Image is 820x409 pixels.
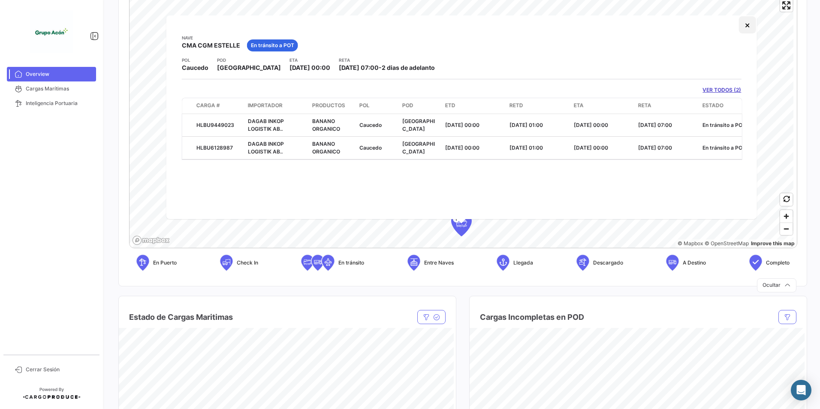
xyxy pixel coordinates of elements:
[182,34,240,41] app-card-info-title: Nave
[509,101,523,109] span: RETD
[445,144,479,150] span: [DATE] 00:00
[739,16,756,33] button: Close popup
[780,223,793,235] button: Zoom out
[766,259,790,267] span: Completo
[702,144,746,150] span: En tránsito a POT
[453,215,460,223] span: T
[635,98,699,113] datatable-header-cell: RETA
[506,98,570,113] datatable-header-cell: RETD
[182,57,208,63] app-card-info-title: POL
[424,259,454,267] span: Entre Naves
[399,98,442,113] datatable-header-cell: POD
[217,63,281,72] span: [GEOGRAPHIC_DATA]
[338,259,364,267] span: En tránsito
[359,101,370,109] span: POL
[480,311,584,323] h4: Cargas Incompletas en POD
[182,41,240,50] span: CMA CGM ESTELLE
[312,140,340,154] span: BANANO ORGANICO
[7,67,96,81] a: Overview
[359,144,382,150] span: Caucedo
[26,70,93,78] span: Overview
[780,223,793,235] span: Zoom out
[570,98,635,113] datatable-header-cell: ETA
[678,240,703,247] a: Mapbox
[248,101,283,109] span: Importador
[196,101,220,109] span: Carga #
[196,144,241,151] div: HLBU6128987
[193,98,244,113] datatable-header-cell: Carga #
[339,64,379,71] span: [DATE] 07:00
[638,144,672,150] span: [DATE] 07:00
[683,259,706,267] span: A Destino
[638,101,651,109] span: RETA
[26,366,93,373] span: Cerrar Sesión
[442,98,506,113] datatable-header-cell: ETD
[30,10,73,53] img: 1f3d66c5-6a2d-4a07-a58d-3a8e9bbc88ff.jpeg
[402,101,413,109] span: POD
[309,98,356,113] datatable-header-cell: Productos
[593,259,623,267] span: Descargado
[339,57,435,63] app-card-info-title: RETA
[382,64,435,71] span: 2 dias de adelanto
[574,144,608,150] span: [DATE] 00:00
[513,259,533,267] span: Llegada
[248,117,284,132] span: DAGAB INKOP LOGISTIK AB..
[251,42,294,49] span: En tránsito a POT
[574,101,584,109] span: ETA
[26,85,93,93] span: Cargas Marítimas
[312,101,345,109] span: Productos
[26,99,93,107] span: Inteligencia Portuaria
[7,81,96,96] a: Cargas Marítimas
[509,121,543,128] span: [DATE] 01:00
[702,121,746,128] span: En tránsito a POT
[402,117,435,132] span: [GEOGRAPHIC_DATA]
[451,211,472,236] div: Map marker
[217,57,281,63] app-card-info-title: POD
[248,140,284,154] span: DAGAB INKOP LOGISTIK AB..
[705,240,749,247] a: OpenStreetMap
[791,380,811,400] div: Abrir Intercom Messenger
[182,63,208,72] span: Caucedo
[289,64,330,71] span: [DATE] 00:00
[751,240,795,247] a: Map feedback
[153,259,177,267] span: En Puerto
[509,144,543,150] span: [DATE] 01:00
[574,121,608,128] span: [DATE] 00:00
[244,98,309,113] datatable-header-cell: Importador
[702,101,724,109] span: Estado
[702,86,741,94] a: VER TODOS (2)
[129,311,233,323] h4: Estado de Cargas Maritimas
[359,121,382,128] span: Caucedo
[196,121,241,129] div: HLBU9449023
[402,140,435,154] span: [GEOGRAPHIC_DATA]
[7,96,96,111] a: Inteligencia Portuaria
[289,57,330,63] app-card-info-title: ETA
[356,98,399,113] datatable-header-cell: POL
[699,98,753,113] datatable-header-cell: Estado
[638,121,672,128] span: [DATE] 07:00
[379,64,382,71] span: -
[132,235,170,245] a: Mapbox logo
[312,117,340,132] span: BANANO ORGANICO
[237,259,258,267] span: Check In
[445,121,479,128] span: [DATE] 00:00
[445,101,455,109] span: ETD
[757,278,796,292] button: Ocultar
[780,210,793,223] button: Zoom in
